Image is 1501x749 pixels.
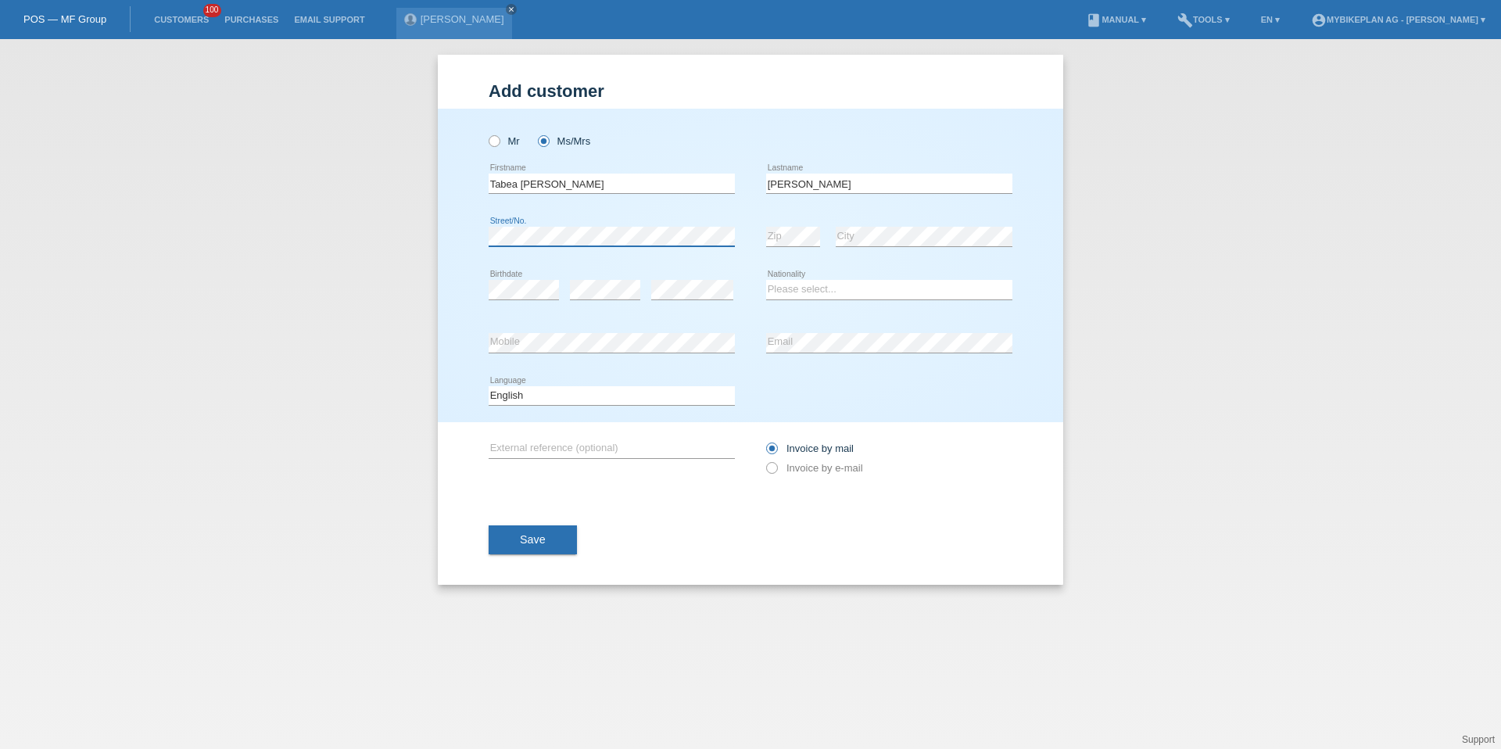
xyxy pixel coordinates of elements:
[766,462,863,474] label: Invoice by e-mail
[421,13,504,25] a: [PERSON_NAME]
[1086,13,1102,28] i: book
[1303,15,1493,24] a: account_circleMybikeplan AG - [PERSON_NAME] ▾
[538,135,548,145] input: Ms/Mrs
[1078,15,1154,24] a: bookManual ▾
[217,15,286,24] a: Purchases
[1311,13,1327,28] i: account_circle
[766,443,776,462] input: Invoice by mail
[489,81,1012,101] h1: Add customer
[538,135,590,147] label: Ms/Mrs
[766,462,776,482] input: Invoice by e-mail
[286,15,372,24] a: Email Support
[1170,15,1238,24] a: buildTools ▾
[1462,734,1495,745] a: Support
[507,5,515,13] i: close
[146,15,217,24] a: Customers
[1177,13,1193,28] i: build
[203,4,222,17] span: 100
[489,135,520,147] label: Mr
[520,533,546,546] span: Save
[489,525,577,555] button: Save
[506,4,517,15] a: close
[1253,15,1288,24] a: EN ▾
[23,13,106,25] a: POS — MF Group
[489,135,499,145] input: Mr
[766,443,854,454] label: Invoice by mail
